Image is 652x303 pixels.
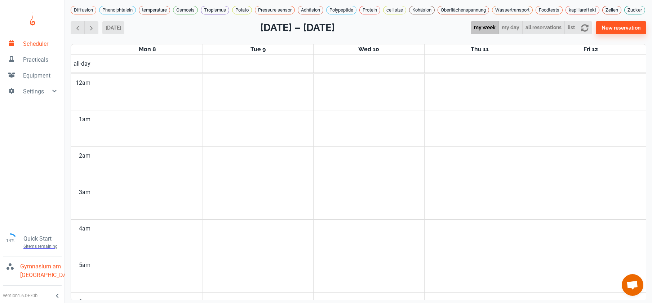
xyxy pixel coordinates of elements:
[578,21,592,35] button: refresh
[624,6,645,14] div: Zucker
[409,6,435,14] div: Kohäsion
[357,44,381,54] a: September 10, 2025
[71,6,96,14] span: Diffusion
[492,6,532,14] span: Wassertransport
[77,220,92,238] div: 4am
[602,6,621,14] div: Zellen
[359,6,380,14] div: Protein
[596,21,646,34] button: New reservation
[77,256,92,274] div: 5am
[201,6,229,14] span: Tropismus
[582,44,599,54] a: September 12, 2025
[522,21,565,35] button: all reservations
[260,20,335,35] h2: [DATE] – [DATE]
[409,6,434,14] span: Kohäsion
[137,44,158,54] a: September 8, 2025
[566,6,599,14] span: kapillareffekt
[77,183,92,201] div: 3am
[71,21,85,35] button: Previous week
[173,6,198,14] span: Osmosis
[565,6,599,14] div: kapillareffekt
[498,21,523,35] button: my day
[298,6,323,14] span: Adhäsion
[232,6,252,14] span: Potato
[84,21,98,35] button: Next week
[139,6,170,14] span: temperature
[326,6,356,14] div: Polypeptide
[99,6,136,14] div: Phenolphtalein
[469,44,490,54] a: September 11, 2025
[383,6,406,14] span: cell size
[249,44,267,54] a: September 9, 2025
[102,21,124,34] button: [DATE]
[438,6,489,14] span: Oberflächenspannung
[622,274,643,296] a: Chat öffnen
[232,6,252,14] div: Potato
[625,6,645,14] span: Zucker
[536,6,562,14] span: Foodtests
[77,147,92,165] div: 2am
[471,21,499,35] button: my week
[492,6,533,14] div: Wassertransport
[255,6,294,14] span: Pressure sensor
[77,110,92,128] div: 1am
[360,6,380,14] span: Protein
[99,6,136,14] span: Phenolphtalein
[603,6,621,14] span: Zellen
[536,6,563,14] div: Foodtests
[72,60,92,68] span: all-day
[74,74,92,92] div: 12am
[327,6,356,14] span: Polypeptide
[383,6,406,14] div: cell size
[564,21,578,35] button: list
